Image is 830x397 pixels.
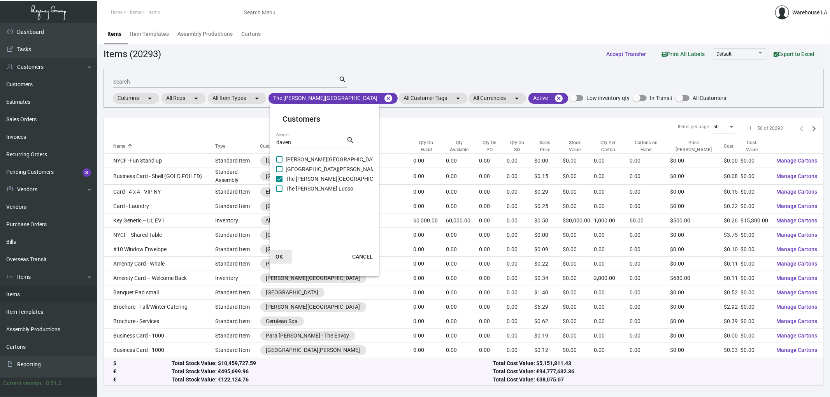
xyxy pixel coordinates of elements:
[46,379,61,387] div: 0.51.2
[286,174,390,184] span: The [PERSON_NAME][GEOGRAPHIC_DATA]
[346,250,379,264] button: CANCEL
[275,254,283,260] span: OK
[283,113,367,125] mat-card-title: Customers
[267,250,292,264] button: OK
[346,136,354,145] mat-icon: search
[3,379,43,387] div: Current version:
[286,184,353,193] span: The [PERSON_NAME] Lusso
[286,155,380,164] span: [PERSON_NAME][GEOGRAPHIC_DATA]
[286,164,380,174] span: [GEOGRAPHIC_DATA][PERSON_NAME]
[352,254,373,260] span: CANCEL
